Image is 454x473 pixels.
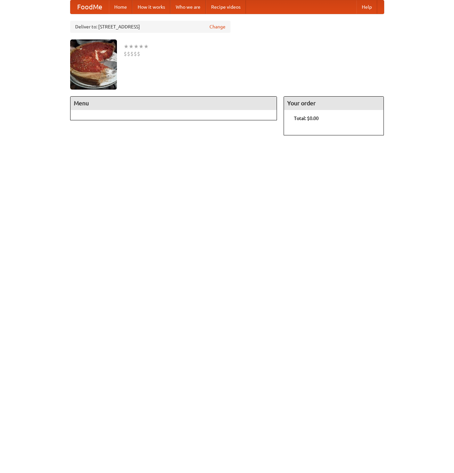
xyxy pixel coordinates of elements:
a: How it works [132,0,170,14]
h4: Your order [284,97,384,110]
li: ★ [134,43,139,50]
li: $ [137,50,140,57]
li: $ [130,50,134,57]
li: ★ [124,43,129,50]
li: $ [134,50,137,57]
li: $ [124,50,127,57]
a: Recipe videos [206,0,246,14]
a: Help [356,0,377,14]
a: Change [209,23,225,30]
li: ★ [139,43,144,50]
li: ★ [144,43,149,50]
a: FoodMe [70,0,109,14]
b: Total: $0.00 [294,116,319,121]
img: angular.jpg [70,39,117,90]
h4: Menu [70,97,277,110]
li: $ [127,50,130,57]
a: Who we are [170,0,206,14]
li: ★ [129,43,134,50]
a: Home [109,0,132,14]
div: Deliver to: [STREET_ADDRESS] [70,21,231,33]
